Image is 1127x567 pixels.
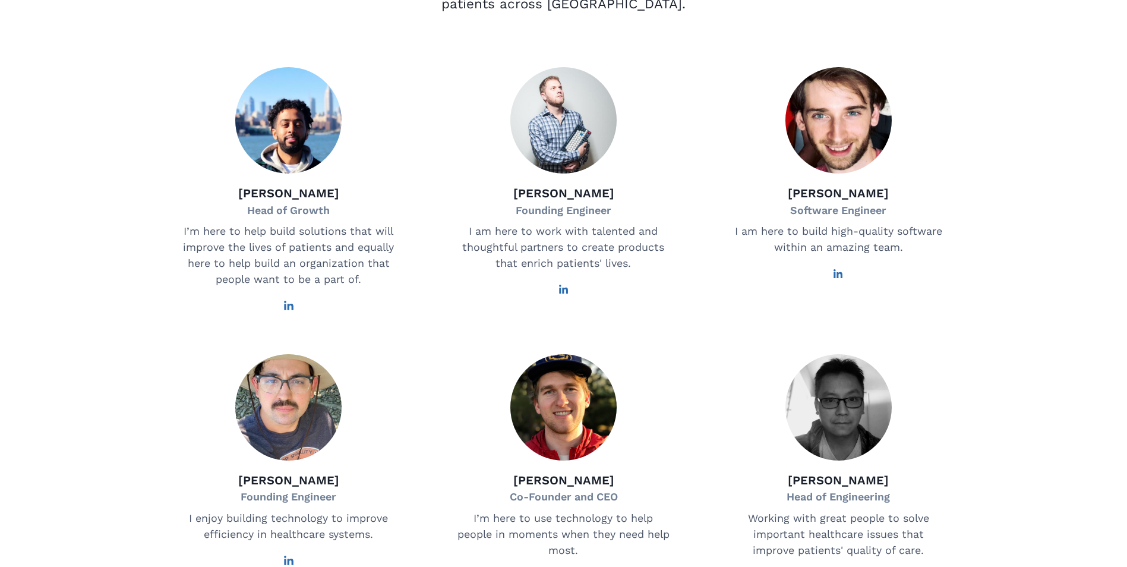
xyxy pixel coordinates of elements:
[788,203,889,219] p: Software Engineer
[510,354,617,461] img: Ben Golombek
[238,203,339,219] p: Head of Growth
[513,184,614,202] p: [PERSON_NAME]
[238,489,339,505] p: Founding Engineer
[182,223,394,288] p: I’m here to help build solutions that will improve the lives of patients and equally here to help...
[457,223,670,272] p: I am here to work with talented and thoughtful partners to create products that enrich patients' ...
[787,471,890,489] p: [PERSON_NAME]
[510,471,618,489] p: [PERSON_NAME]
[182,511,394,543] p: I enjoy building technology to improve efficiency in healthcare systems.
[732,223,945,256] p: I am here to build high-quality software within an amazing team.
[510,67,617,174] img: Drew Baumann
[513,203,614,219] p: Founding Engineer
[787,489,890,505] p: Head of Engineering
[238,184,339,202] p: [PERSON_NAME]
[732,511,945,559] p: Working with great people to solve important healthcare issues that improve patients' quality of ...
[235,354,342,461] img: Loren Burton
[457,511,670,559] p: I’m here to use technology to help people in moments when they need help most.
[510,489,618,505] p: Co-Founder and CEO
[785,67,892,174] img: Agustín Brandoni
[235,67,342,174] img: Fadhi Ali
[785,354,892,461] img: Khang Pham
[788,184,889,202] p: [PERSON_NAME]
[238,471,339,489] p: [PERSON_NAME]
